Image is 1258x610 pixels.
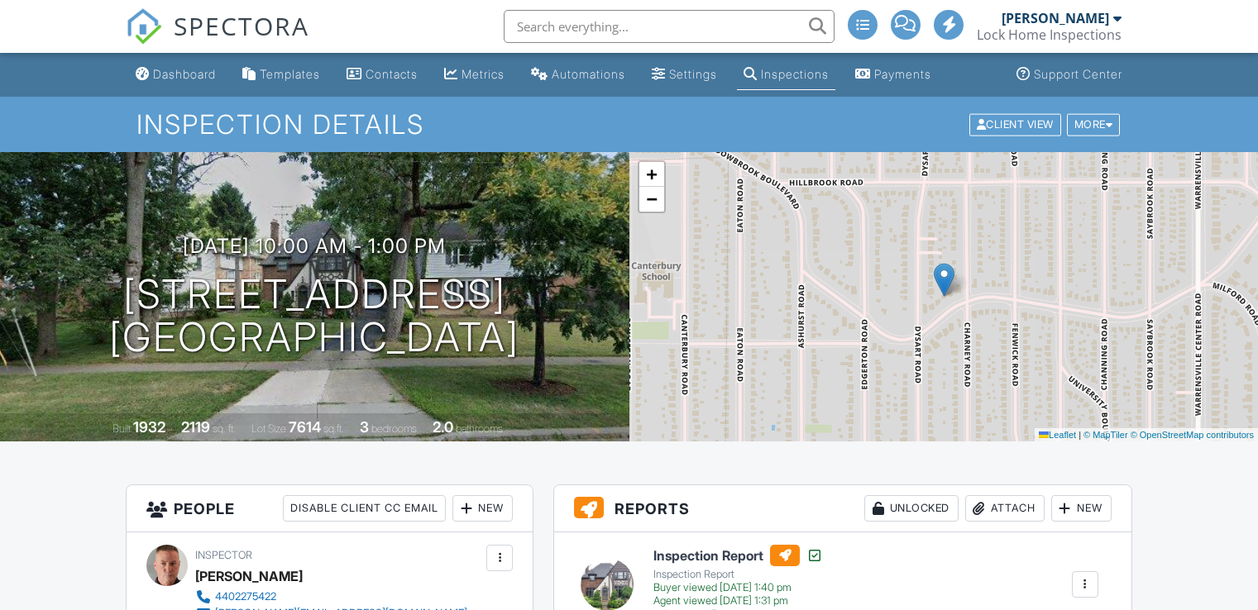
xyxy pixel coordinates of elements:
a: Templates [236,60,327,90]
div: 3 [360,418,369,436]
img: The Best Home Inspection Software - Spectora [126,8,162,45]
a: Metrics [438,60,511,90]
div: New [1051,495,1112,522]
a: Inspection Report Inspection Report Buyer viewed [DATE] 1:40 pm Agent viewed [DATE] 1:31 pm [653,545,823,608]
div: Inspections [761,67,829,81]
div: [PERSON_NAME] [195,564,303,589]
a: Zoom out [639,187,664,212]
a: Zoom in [639,162,664,187]
div: 2119 [181,418,210,436]
div: Dashboard [153,67,216,81]
a: Settings [645,60,724,90]
a: © OpenStreetMap contributors [1131,430,1254,440]
h3: [DATE] 10:00 am - 1:00 pm [183,235,446,257]
div: Lock Home Inspections [977,26,1122,43]
div: New [452,495,513,522]
span: − [646,188,657,209]
h3: People [127,485,533,532]
div: Attach [965,495,1045,522]
span: Built [112,422,131,435]
a: Client View [968,117,1065,130]
div: Unlocked [864,495,959,522]
a: Dashboard [129,60,222,90]
h6: Inspection Report [653,545,823,566]
a: SPECTORA [126,22,309,57]
div: [PERSON_NAME] [1002,10,1109,26]
a: Contacts [340,60,424,90]
img: Marker [934,263,954,297]
div: 2.0 [433,418,453,436]
div: Support Center [1034,67,1122,81]
input: Search everything... [504,10,835,43]
h1: Inspection Details [136,110,1122,139]
div: Metrics [462,67,505,81]
span: + [646,164,657,184]
span: SPECTORA [174,8,309,43]
div: Agent viewed [DATE] 1:31 pm [653,594,823,608]
span: bathrooms [456,422,503,435]
div: Settings [669,67,717,81]
span: Lot Size [251,422,286,435]
a: 4402275422 [195,589,467,605]
a: Leaflet [1039,430,1076,440]
div: Payments [874,67,931,81]
a: © MapTiler [1083,430,1128,440]
div: 1932 [133,418,165,436]
div: Buyer viewed [DATE] 1:40 pm [653,581,823,594]
div: Contacts [366,67,418,81]
div: Templates [260,67,320,81]
h1: [STREET_ADDRESS] [GEOGRAPHIC_DATA] [109,273,519,360]
div: 4402275422 [215,590,276,603]
span: sq. ft. [213,422,236,435]
span: Inspector [195,549,252,561]
a: Support Center [1010,60,1129,90]
div: More [1067,113,1121,136]
div: 7614 [289,418,321,436]
span: | [1079,430,1081,440]
span: bedrooms [371,422,417,435]
div: Inspection Report [653,568,823,581]
div: Client View [969,113,1061,136]
div: Automations [552,67,625,81]
h3: Reports [554,485,1131,532]
a: Payments [849,60,938,90]
span: sq.ft. [323,422,344,435]
div: Disable Client CC Email [283,495,446,522]
a: Inspections [737,60,835,90]
a: Automations (Advanced) [524,60,632,90]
